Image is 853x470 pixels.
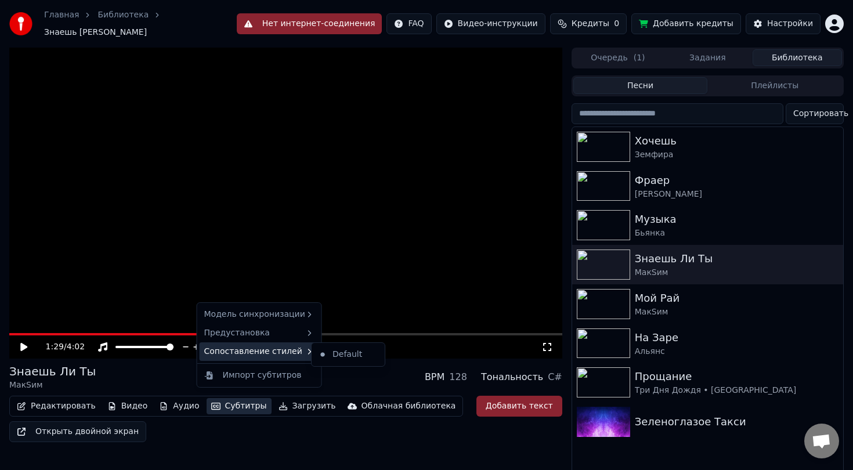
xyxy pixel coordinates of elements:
span: 0 [614,18,619,30]
button: Видео [103,398,153,414]
div: МакSим [635,267,838,279]
div: Альянс [635,346,838,357]
div: Импорт субтитров [223,370,302,381]
div: / [46,341,74,353]
div: BPM [425,370,444,384]
div: C# [548,370,562,384]
div: Настройки [767,18,813,30]
div: Открытый чат [804,424,839,458]
button: Библиотека [753,49,842,66]
a: Библиотека [97,9,149,21]
div: [PERSON_NAME] [635,189,838,200]
div: Мой Рай [635,290,838,306]
div: На Заре [635,330,838,346]
button: Нет интернет-соединения [237,13,382,34]
div: Музыка [635,211,838,227]
div: Зеленоглазое Такси [635,414,838,430]
button: Добавить текст [476,396,562,417]
button: Субтитры [207,398,272,414]
button: Добавить кредиты [631,13,741,34]
div: 128 [449,370,467,384]
span: Кредиты [572,18,609,30]
div: Сопоставление стилей [200,342,319,361]
div: Default [314,345,382,364]
div: Облачная библиотека [362,400,456,412]
div: Бьянка [635,227,838,239]
div: Предустановка [200,324,319,342]
span: Знаешь [PERSON_NAME] [44,27,147,38]
span: 1:29 [46,341,64,353]
div: Знаешь Ли Ты [635,251,838,267]
div: Модель синхронизации [200,305,319,324]
nav: breadcrumb [44,9,237,38]
a: Главная [44,9,79,21]
div: Земфира [635,149,838,161]
button: Редактировать [12,398,100,414]
div: Тональность [481,370,543,384]
button: Видео-инструкции [436,13,545,34]
div: Прощание [635,368,838,385]
span: ( 1 ) [634,52,645,64]
div: Хочешь [635,133,838,149]
button: FAQ [386,13,431,34]
button: Песни [573,77,708,94]
button: Плейлисты [707,77,842,94]
span: Сортировать [793,108,848,120]
div: Три Дня Дождя • [GEOGRAPHIC_DATA] [635,385,838,396]
div: Знаешь Ли Ты [9,363,96,379]
button: Задания [663,49,752,66]
button: Настройки [746,13,821,34]
button: Аудио [154,398,204,414]
img: youka [9,12,32,35]
button: Открыть двойной экран [9,421,146,442]
div: Фраер [635,172,838,189]
div: МакSим [9,379,96,391]
button: Кредиты0 [550,13,627,34]
button: Загрузить [274,398,341,414]
div: МакSим [635,306,838,318]
button: Очередь [573,49,663,66]
span: 4:02 [67,341,85,353]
